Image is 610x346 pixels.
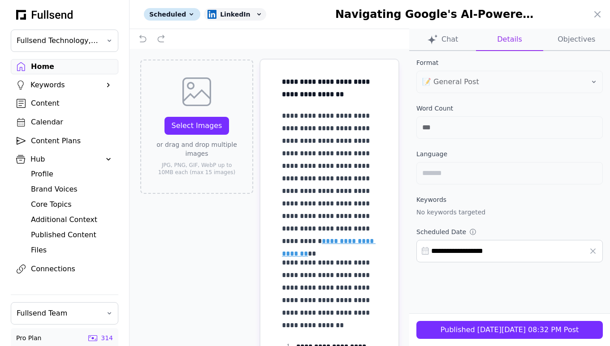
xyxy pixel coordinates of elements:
button: 📝 General Post [416,71,603,93]
div: LinkedIn [204,8,266,21]
div: Select Images [172,120,222,131]
div: Scheduled Date [416,227,466,236]
div: Scheduled [144,8,200,21]
button: Clear date [588,247,597,256]
div: Published [DATE][DATE] 08:32 PM Post [424,325,596,335]
label: Keywords [416,195,603,204]
div: No keywords targeted [416,208,603,217]
button: Select Images [164,117,229,135]
button: Details [476,29,543,51]
div: ⓘ [470,227,478,236]
button: Objectives [543,29,610,51]
p: or drag and drop multiple images [156,140,238,158]
h1: Navigating Google's AI-Powered Search: Insights for Small Businesses [331,7,535,21]
label: Format [416,58,603,67]
button: Published [DATE][DATE] 08:32 PM Post [416,321,603,339]
div: Language [416,150,447,158]
span: 📝 General Post [422,77,584,87]
button: Chat [409,29,476,51]
p: JPG, PNG, GIF, WebP up to 10MB each (max 15 images) [156,162,238,176]
div: Word Count [416,104,453,113]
